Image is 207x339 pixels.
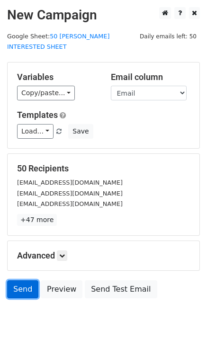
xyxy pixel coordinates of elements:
a: Send [7,280,38,298]
a: Daily emails left: 50 [136,33,200,40]
a: Send Test Email [85,280,157,298]
span: Daily emails left: 50 [136,31,200,42]
a: Templates [17,110,58,120]
h2: New Campaign [7,7,200,23]
small: [EMAIL_ADDRESS][DOMAIN_NAME] [17,179,123,186]
a: Copy/paste... [17,86,75,100]
a: Load... [17,124,54,139]
h5: 50 Recipients [17,163,190,174]
small: [EMAIL_ADDRESS][DOMAIN_NAME] [17,200,123,207]
small: Google Sheet: [7,33,109,51]
h5: Email column [111,72,190,82]
h5: Variables [17,72,97,82]
h5: Advanced [17,250,190,261]
a: +47 more [17,214,57,226]
a: Preview [41,280,82,298]
a: 50 [PERSON_NAME] INTERESTED SHEET [7,33,109,51]
small: [EMAIL_ADDRESS][DOMAIN_NAME] [17,190,123,197]
button: Save [68,124,93,139]
iframe: Chat Widget [160,294,207,339]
